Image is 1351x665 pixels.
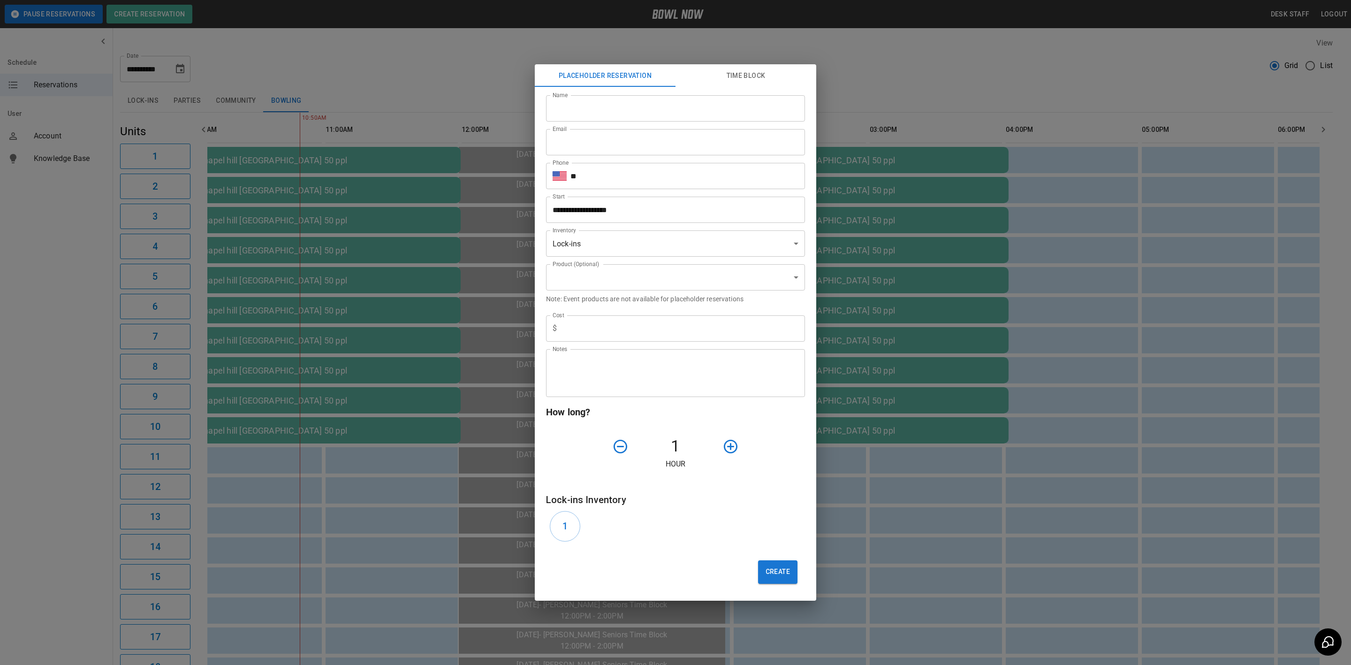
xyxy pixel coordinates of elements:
[546,405,805,420] h6: How long?
[546,197,798,223] input: Choose date, selected date is Sep 23, 2025
[758,560,797,584] button: Create
[553,159,569,167] label: Phone
[546,492,805,507] h6: Lock-ins Inventory
[632,436,719,456] h4: 1
[546,230,805,257] div: Lock-ins
[546,459,805,470] p: Hour
[546,264,805,290] div: ​
[553,323,557,334] p: $
[546,294,805,304] p: Note: Event products are not available for placeholder reservations
[675,64,816,87] button: Time Block
[550,511,580,542] button: 1
[535,64,675,87] button: Placeholder Reservation
[562,519,568,534] h6: 1
[553,169,567,183] button: Select country
[553,192,565,200] label: Start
